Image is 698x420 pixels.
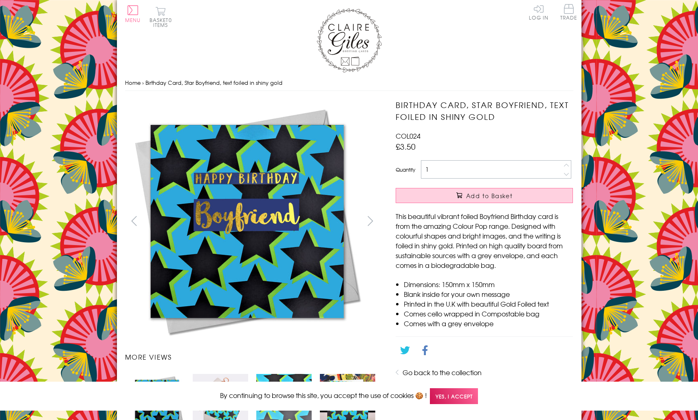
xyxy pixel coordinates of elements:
[430,388,478,404] span: Yes, I accept
[403,367,482,377] a: Go back to the collection
[396,166,415,173] label: Quantity
[125,99,369,344] img: Birthday Card, Star Boyfriend, text foiled in shiny gold
[396,131,421,141] span: COL024
[361,212,379,230] button: next
[396,99,573,123] h1: Birthday Card, Star Boyfriend, text foiled in shiny gold
[153,16,172,29] span: 0 items
[396,211,573,270] p: This beautiful vibrant foiled Boyfriend Birthday card is from the amazing Colour Pop range. Desig...
[466,192,513,200] span: Add to Basket
[142,79,144,86] span: ›
[379,99,624,344] img: Birthday Card, Star Boyfriend, text foiled in shiny gold
[404,299,573,309] li: Printed in the U.K with beautiful Gold Foiled text
[396,188,573,203] button: Add to Basket
[125,16,141,24] span: Menu
[404,318,573,328] li: Comes with a grey envelope
[317,8,382,73] img: Claire Giles Greetings Cards
[396,141,416,152] span: £3.50
[125,212,143,230] button: prev
[125,75,573,91] nav: breadcrumbs
[150,7,172,27] button: Basket0 items
[125,5,141,22] button: Menu
[404,289,573,299] li: Blank inside for your own message
[529,4,548,20] a: Log In
[125,352,380,362] h3: More views
[145,79,282,86] span: Birthday Card, Star Boyfriend, text foiled in shiny gold
[560,4,577,20] span: Trade
[560,4,577,22] a: Trade
[404,279,573,289] li: Dimensions: 150mm x 150mm
[404,309,573,318] li: Comes cello wrapped in Compostable bag
[125,79,141,86] a: Home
